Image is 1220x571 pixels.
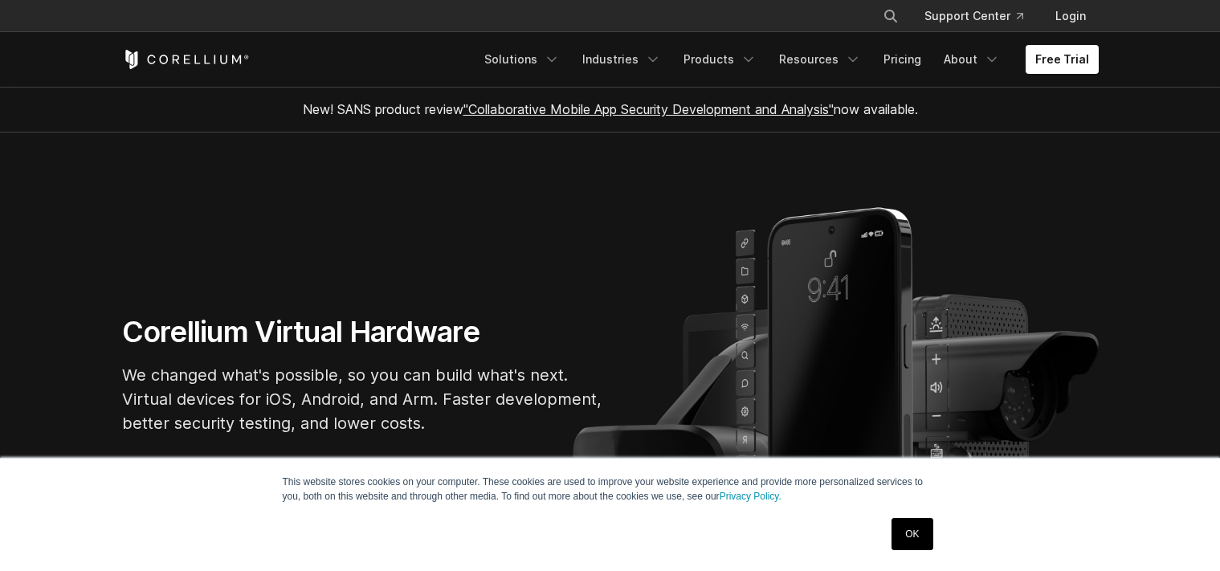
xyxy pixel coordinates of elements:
a: OK [892,518,932,550]
a: Solutions [475,45,569,74]
a: Industries [573,45,671,74]
button: Search [876,2,905,31]
a: Free Trial [1026,45,1099,74]
div: Navigation Menu [863,2,1099,31]
p: This website stores cookies on your computer. These cookies are used to improve your website expe... [283,475,938,504]
a: Pricing [874,45,931,74]
div: Navigation Menu [475,45,1099,74]
a: Support Center [912,2,1036,31]
span: New! SANS product review now available. [303,101,918,117]
a: Resources [769,45,871,74]
a: About [934,45,1010,74]
p: We changed what's possible, so you can build what's next. Virtual devices for iOS, Android, and A... [122,363,604,435]
a: Login [1043,2,1099,31]
a: Privacy Policy. [720,491,781,502]
a: Corellium Home [122,50,250,69]
a: Products [674,45,766,74]
a: "Collaborative Mobile App Security Development and Analysis" [463,101,834,117]
h1: Corellium Virtual Hardware [122,314,604,350]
